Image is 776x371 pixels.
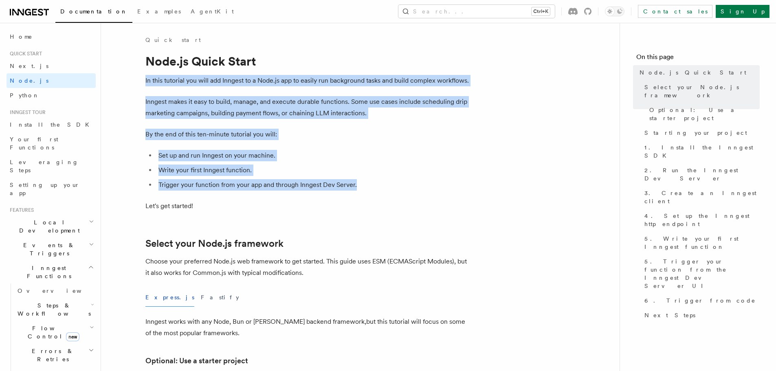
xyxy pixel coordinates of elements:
[156,165,471,176] li: Write your first Inngest function.
[201,288,239,307] button: Fastify
[641,254,760,293] a: 5. Trigger your function from the Inngest Dev Server UI
[145,96,471,119] p: Inngest makes it easy to build, manage, and execute durable functions. Some use cases include sch...
[10,63,48,69] span: Next.js
[641,308,760,323] a: Next Steps
[7,218,89,235] span: Local Development
[66,332,79,341] span: new
[10,33,33,41] span: Home
[644,257,760,290] span: 5. Trigger your function from the Inngest Dev Server UI
[532,7,550,15] kbd: Ctrl+K
[145,256,471,279] p: Choose your preferred Node.js web framework to get started. This guide uses ESM (ECMAScript Modul...
[641,293,760,308] a: 6. Trigger from code
[14,324,90,340] span: Flow Control
[7,88,96,103] a: Python
[7,29,96,44] a: Home
[636,65,760,80] a: Node.js Quick Start
[644,235,760,251] span: 5. Write your first Inngest function
[156,179,471,191] li: Trigger your function from your app and through Inngest Dev Server.
[55,2,132,23] a: Documentation
[641,163,760,186] a: 2. Run the Inngest Dev Server
[10,182,80,196] span: Setting up your app
[644,129,747,137] span: Starting your project
[641,140,760,163] a: 1. Install the Inngest SDK
[10,159,79,173] span: Leveraging Steps
[7,132,96,155] a: Your first Functions
[641,186,760,209] a: 3. Create an Inngest client
[640,68,746,77] span: Node.js Quick Start
[644,143,760,160] span: 1. Install the Inngest SDK
[644,296,756,305] span: 6. Trigger from code
[716,5,769,18] a: Sign Up
[7,155,96,178] a: Leveraging Steps
[10,136,58,151] span: Your first Functions
[10,77,48,84] span: Node.js
[14,283,96,298] a: Overview
[641,231,760,254] a: 5. Write your first Inngest function
[132,2,186,22] a: Examples
[7,215,96,238] button: Local Development
[145,288,194,307] button: Express.js
[398,5,555,18] button: Search...Ctrl+K
[7,241,89,257] span: Events & Triggers
[186,2,239,22] a: AgentKit
[641,80,760,103] a: Select your Node.js framework
[644,212,760,228] span: 4. Set up the Inngest http endpoint
[644,166,760,182] span: 2. Run the Inngest Dev Server
[644,189,760,205] span: 3. Create an Inngest client
[7,59,96,73] a: Next.js
[145,316,471,339] p: Inngest works with any Node, Bun or [PERSON_NAME] backend framework,but this tutorial will focus ...
[646,103,760,125] a: Optional: Use a starter project
[14,321,96,344] button: Flow Controlnew
[145,355,248,367] a: Optional: Use a starter project
[145,200,471,212] p: Let's get started!
[636,52,760,65] h4: On this page
[10,92,40,99] span: Python
[7,264,88,280] span: Inngest Functions
[7,261,96,283] button: Inngest Functions
[641,125,760,140] a: Starting your project
[644,83,760,99] span: Select your Node.js framework
[145,54,471,68] h1: Node.js Quick Start
[145,238,284,249] a: Select your Node.js framework
[145,75,471,86] p: In this tutorial you will add Inngest to a Node.js app to easily run background tasks and build c...
[7,109,46,116] span: Inngest tour
[7,238,96,261] button: Events & Triggers
[638,5,712,18] a: Contact sales
[7,50,42,57] span: Quick start
[18,288,101,294] span: Overview
[7,117,96,132] a: Install the SDK
[14,301,91,318] span: Steps & Workflows
[7,207,34,213] span: Features
[7,73,96,88] a: Node.js
[14,344,96,367] button: Errors & Retries
[156,150,471,161] li: Set up and run Inngest on your machine.
[145,36,201,44] a: Quick start
[145,129,471,140] p: By the end of this ten-minute tutorial you will:
[10,121,94,128] span: Install the SDK
[605,7,624,16] button: Toggle dark mode
[60,8,128,15] span: Documentation
[7,178,96,200] a: Setting up your app
[641,209,760,231] a: 4. Set up the Inngest http endpoint
[14,298,96,321] button: Steps & Workflows
[137,8,181,15] span: Examples
[14,347,88,363] span: Errors & Retries
[644,311,695,319] span: Next Steps
[649,106,760,122] span: Optional: Use a starter project
[191,8,234,15] span: AgentKit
